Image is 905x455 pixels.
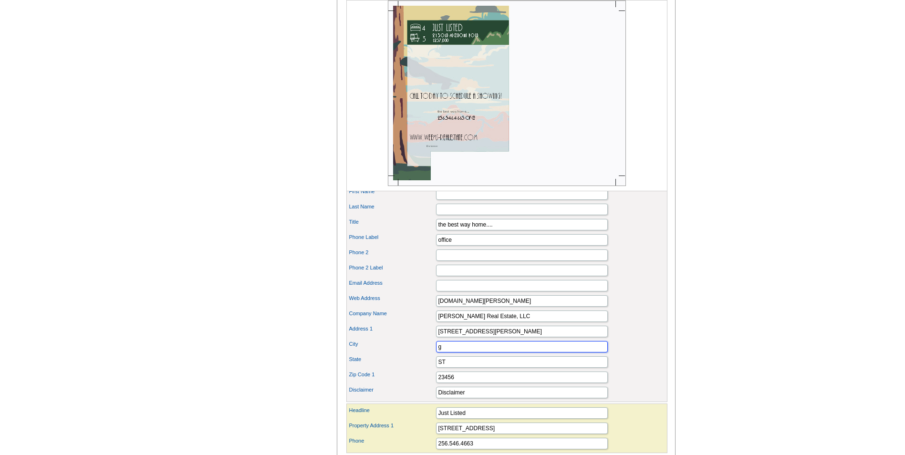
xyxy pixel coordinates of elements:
img: Z18908211_00001_2.jpg [388,0,626,186]
label: State [349,355,435,363]
label: First Name [349,187,435,196]
label: Phone Label [349,233,435,241]
label: Company Name [349,310,435,318]
label: Zip Code 1 [349,371,435,379]
iframe: LiveChat chat widget [714,233,905,455]
label: Phone [349,437,435,445]
label: Phone 2 [349,248,435,257]
label: Phone 2 Label [349,264,435,272]
label: Web Address [349,294,435,302]
label: Disclaimer [349,386,435,394]
label: City [349,340,435,348]
label: Title [349,218,435,226]
label: Property Address 1 [349,422,435,430]
label: Email Address [349,279,435,287]
label: Address 1 [349,325,435,333]
label: Last Name [349,203,435,211]
label: Headline [349,406,435,414]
